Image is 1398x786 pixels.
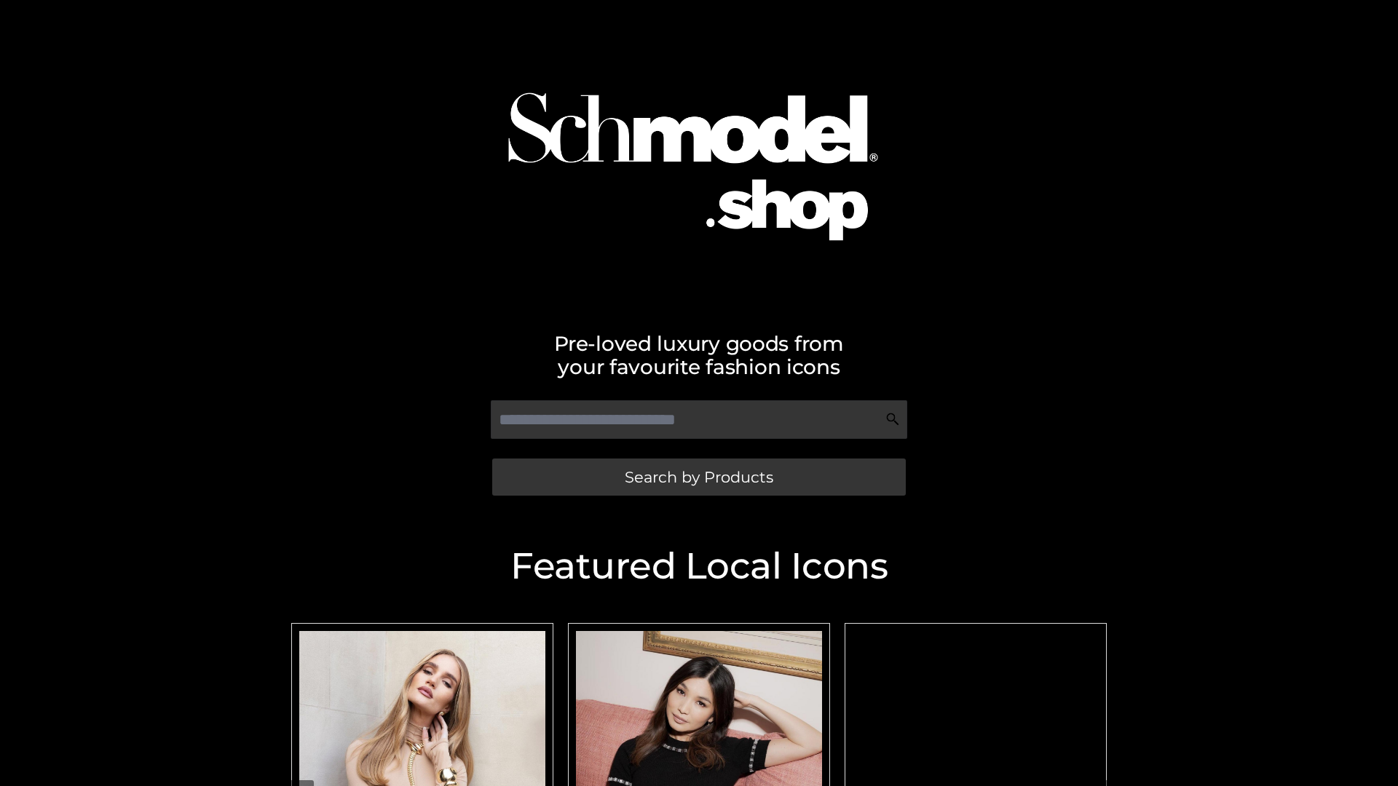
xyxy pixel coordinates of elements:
[492,458,906,496] a: Search by Products
[885,412,900,426] img: Search Icon
[625,469,773,485] span: Search by Products
[284,548,1114,584] h2: Featured Local Icons​
[284,332,1114,378] h2: Pre-loved luxury goods from your favourite fashion icons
